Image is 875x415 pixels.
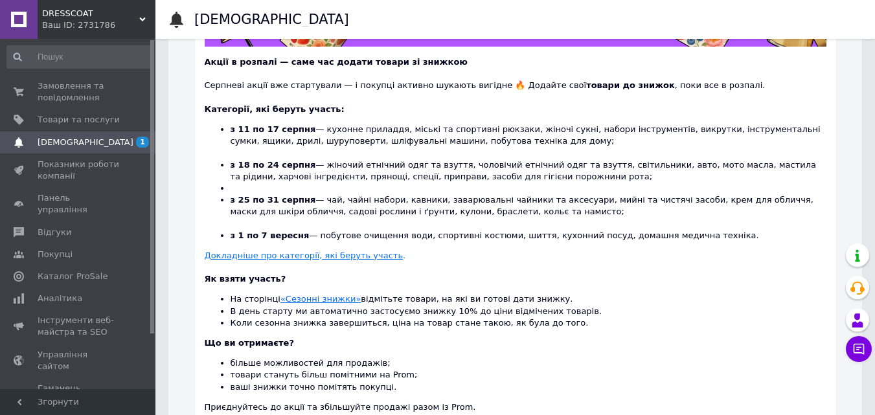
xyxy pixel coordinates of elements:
li: В день старту ми автоматично застосуємо знижку 10% до ціни відмічених товарів. [231,306,826,317]
span: Управління сайтом [38,349,120,372]
li: більше можливостей для продажів; [231,357,826,369]
b: товари до знижок [586,80,675,90]
button: Чат з покупцем [846,336,872,362]
span: Панель управління [38,192,120,216]
span: Показники роботи компанії [38,159,120,182]
b: з 1 по 7 вересня [231,230,310,240]
b: з 25 по 31 серпня [231,195,316,205]
b: Що ви отримаєте? [205,338,294,348]
b: Акції в розпалі — саме час додати товари зі знижкою [205,57,468,67]
span: Покупці [38,249,73,260]
div: Серпневі акції вже стартували — і покупці активно шукають вигідне 🔥 Додайте свої , поки все в роз... [205,68,826,91]
li: — кухонне приладдя, міські та спортивні рюкзаки, жіночі сукні, набори інструментів, викрутки, інс... [231,124,826,159]
b: з 18 по 24 серпня [231,160,316,170]
span: 1 [136,137,149,148]
h1: [DEMOGRAPHIC_DATA] [194,12,349,27]
li: Коли сезонна знижка завершиться, ціна на товар стане такою, як була до того. [231,317,826,329]
a: «Сезонні знижки» [280,294,361,304]
div: Приєднуйтесь до акції та збільшуйте продажі разом із Prom. [205,337,826,413]
span: Аналітика [38,293,82,304]
span: Відгуки [38,227,71,238]
a: Докладніше про категорії, які беруть участь. [205,251,406,260]
span: [DEMOGRAPHIC_DATA] [38,137,133,148]
b: з 11 по 17 серпня [231,124,316,134]
li: — чай, чайні набори, кавники, заварювальні чайники та аксесуари, мийні та чистячі засоби, крем дл... [231,194,826,230]
li: На сторінці відмітьте товари, на які ви готові дати знижку. [231,293,826,305]
u: Докладніше про категорії, які беруть участь [205,251,403,260]
span: Каталог ProSale [38,271,108,282]
div: Ваш ID: 2731786 [42,19,155,31]
span: Інструменти веб-майстра та SEO [38,315,120,338]
span: Товари та послуги [38,114,120,126]
b: Як взяти участь? [205,274,286,284]
li: — жіночий етнічний одяг та взуття, чоловічий етнічний одяг та взуття, світильники, авто, мото мас... [231,159,826,183]
input: Пошук [6,45,153,69]
span: DRESSCOAT [42,8,139,19]
li: ваші знижки точно помітять покупці. [231,381,826,393]
span: Замовлення та повідомлення [38,80,120,104]
span: Гаманець компанії [38,383,120,406]
b: Категорії, які беруть участь: [205,104,345,114]
li: — побутове очищення води, спортивні костюми, шиття, кухонний посуд, домашня медична техніка. [231,230,826,241]
li: товари стануть більш помітними на Prom; [231,369,826,381]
